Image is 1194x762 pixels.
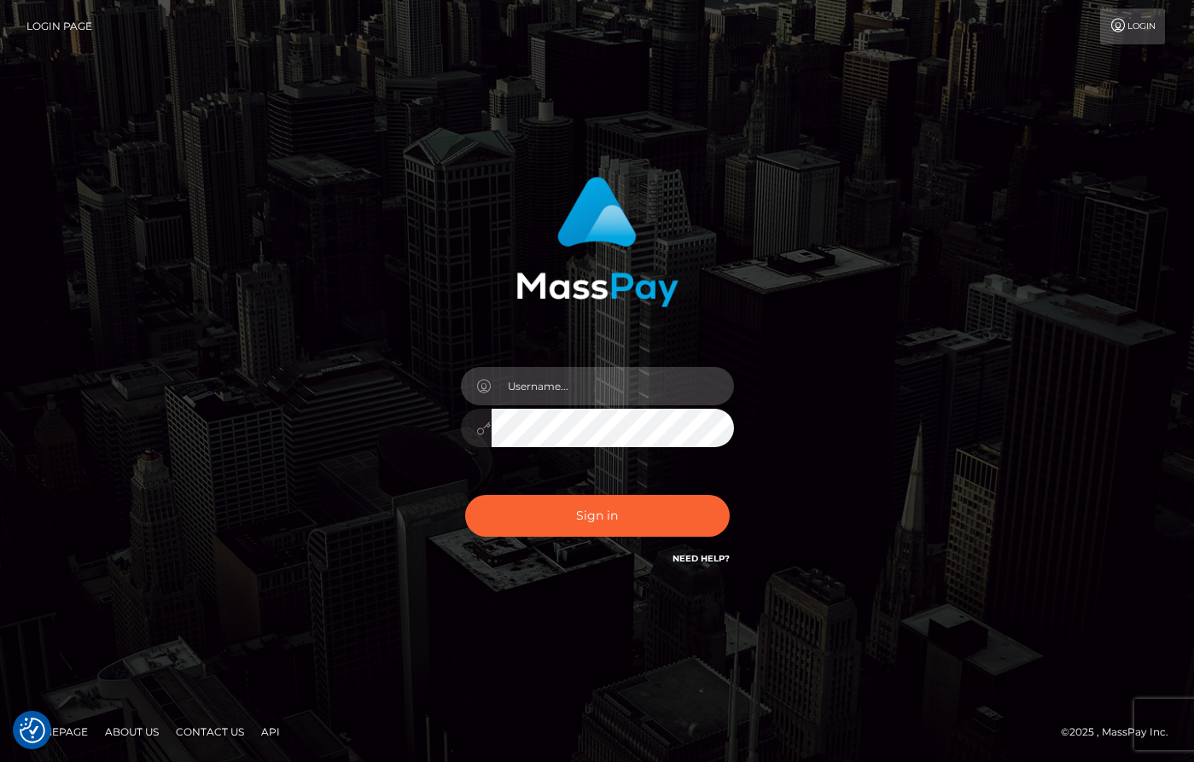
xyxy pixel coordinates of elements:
a: Login [1100,9,1165,44]
a: Login Page [26,9,92,44]
a: About Us [98,718,166,745]
a: Contact Us [169,718,251,745]
button: Consent Preferences [20,718,45,743]
a: Homepage [19,718,95,745]
div: © 2025 , MassPay Inc. [1061,723,1181,742]
a: Need Help? [673,553,730,564]
button: Sign in [465,495,730,537]
a: API [254,718,287,745]
img: MassPay Login [516,177,679,307]
input: Username... [492,367,734,405]
img: Revisit consent button [20,718,45,743]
